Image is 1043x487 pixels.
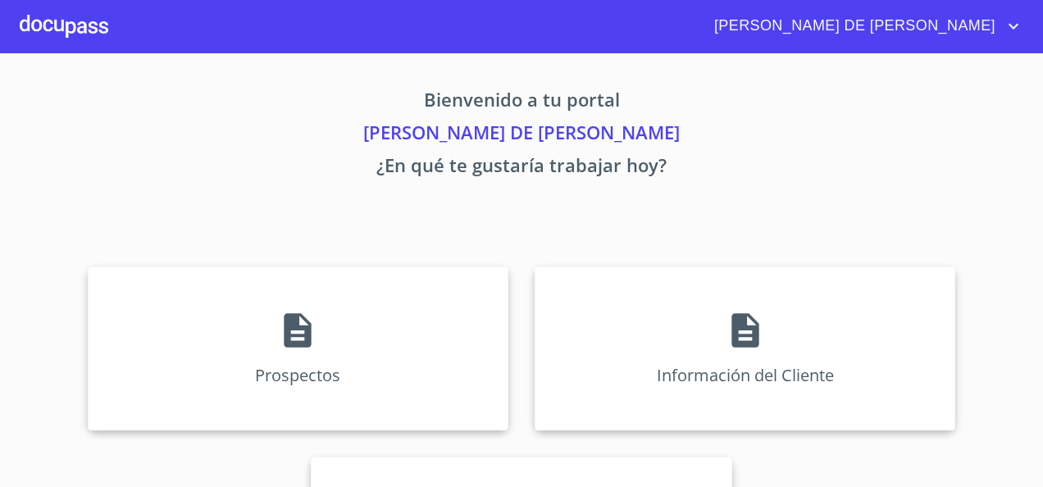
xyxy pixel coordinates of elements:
p: Bienvenido a tu portal [20,86,1023,119]
button: account of current user [702,13,1023,39]
p: [PERSON_NAME] DE [PERSON_NAME] [20,119,1023,152]
p: Información del Cliente [657,364,834,386]
span: [PERSON_NAME] DE [PERSON_NAME] [702,13,1004,39]
p: ¿En qué te gustaría trabajar hoy? [20,152,1023,184]
p: Prospectos [255,364,340,386]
